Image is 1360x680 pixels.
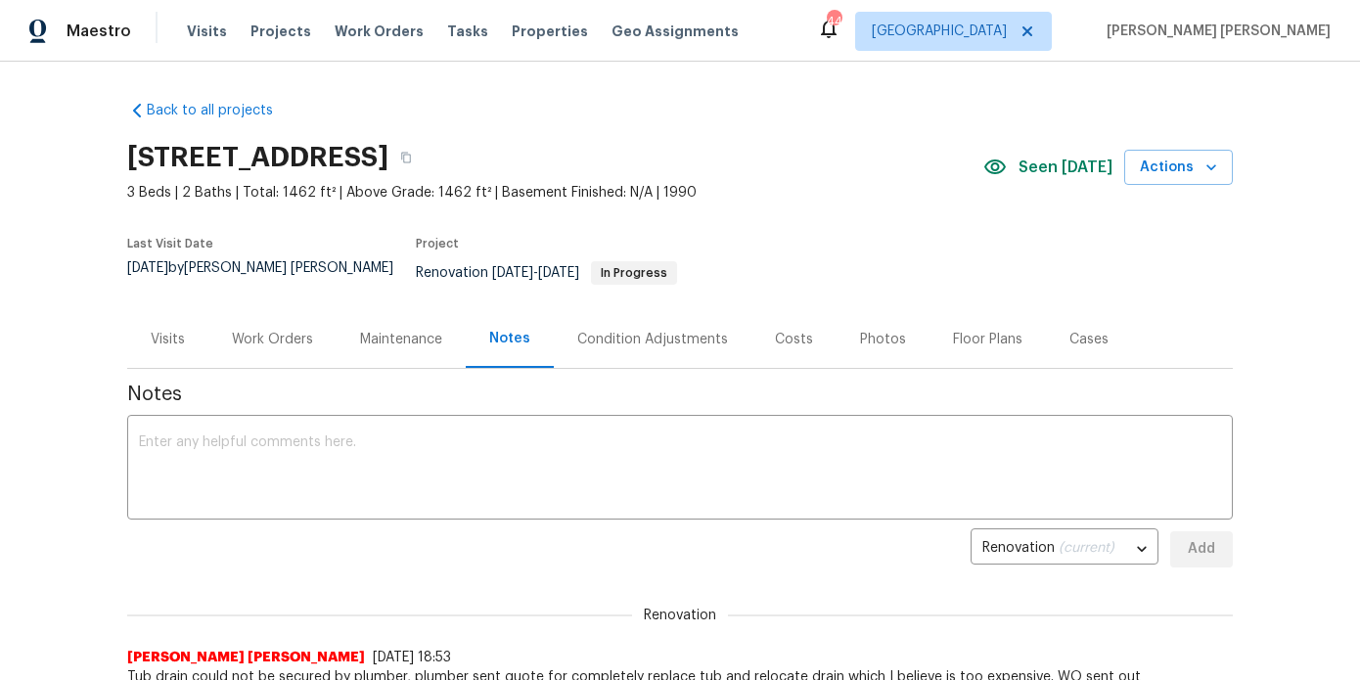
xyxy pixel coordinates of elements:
span: Tasks [447,24,488,38]
div: Costs [775,330,813,349]
h2: [STREET_ADDRESS] [127,148,388,167]
span: Notes [127,385,1233,404]
div: by [PERSON_NAME] [PERSON_NAME] [127,261,416,298]
div: Work Orders [232,330,313,349]
span: Work Orders [335,22,424,41]
span: [DATE] [127,261,168,275]
div: Notes [489,329,530,348]
span: Projects [250,22,311,41]
div: Maintenance [360,330,442,349]
div: 44 [827,12,840,31]
div: Photos [860,330,906,349]
span: [PERSON_NAME] [PERSON_NAME] [127,648,365,667]
div: Renovation (current) [971,525,1158,573]
span: [GEOGRAPHIC_DATA] [872,22,1007,41]
span: Geo Assignments [612,22,739,41]
span: Seen [DATE] [1019,158,1112,177]
span: (current) [1059,541,1114,555]
span: Renovation [416,266,677,280]
span: In Progress [593,267,675,279]
span: [DATE] 18:53 [373,651,451,664]
span: Properties [512,22,588,41]
button: Actions [1124,150,1233,186]
span: Last Visit Date [127,238,213,249]
span: [DATE] [492,266,533,280]
a: Back to all projects [127,101,315,120]
span: Actions [1140,156,1217,180]
button: Copy Address [388,140,424,175]
span: [DATE] [538,266,579,280]
div: Condition Adjustments [577,330,728,349]
div: Floor Plans [953,330,1022,349]
span: Visits [187,22,227,41]
span: Project [416,238,459,249]
span: [PERSON_NAME] [PERSON_NAME] [1099,22,1331,41]
div: Cases [1069,330,1109,349]
span: - [492,266,579,280]
span: Maestro [67,22,131,41]
span: Renovation [632,606,728,625]
div: Visits [151,330,185,349]
span: 3 Beds | 2 Baths | Total: 1462 ft² | Above Grade: 1462 ft² | Basement Finished: N/A | 1990 [127,183,983,203]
